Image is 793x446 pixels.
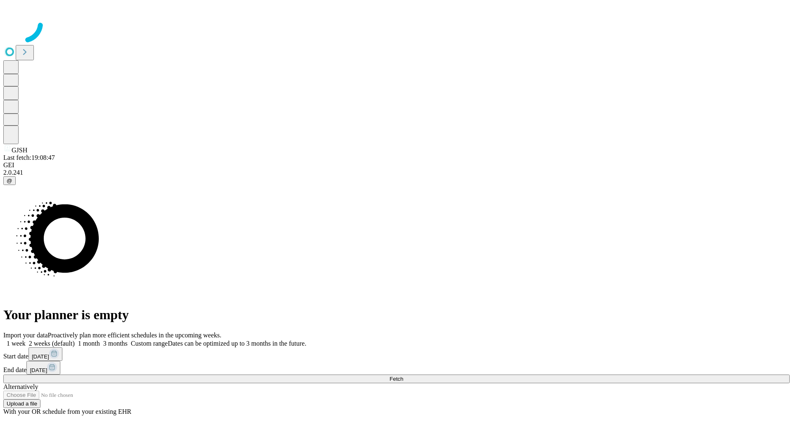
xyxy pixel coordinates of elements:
[12,147,27,154] span: GJSH
[3,176,16,185] button: @
[29,340,75,347] span: 2 weeks (default)
[78,340,100,347] span: 1 month
[3,161,790,169] div: GEI
[30,367,47,373] span: [DATE]
[168,340,306,347] span: Dates can be optimized up to 3 months in the future.
[389,376,403,382] span: Fetch
[3,347,790,361] div: Start date
[26,361,60,375] button: [DATE]
[3,169,790,176] div: 2.0.241
[3,375,790,383] button: Fetch
[7,340,26,347] span: 1 week
[3,383,38,390] span: Alternatively
[3,154,55,161] span: Last fetch: 19:08:47
[3,307,790,323] h1: Your planner is empty
[28,347,62,361] button: [DATE]
[3,408,131,415] span: With your OR schedule from your existing EHR
[32,353,49,360] span: [DATE]
[48,332,221,339] span: Proactively plan more efficient schedules in the upcoming weeks.
[3,399,40,408] button: Upload a file
[3,332,48,339] span: Import your data
[103,340,128,347] span: 3 months
[3,361,790,375] div: End date
[7,178,12,184] span: @
[131,340,168,347] span: Custom range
